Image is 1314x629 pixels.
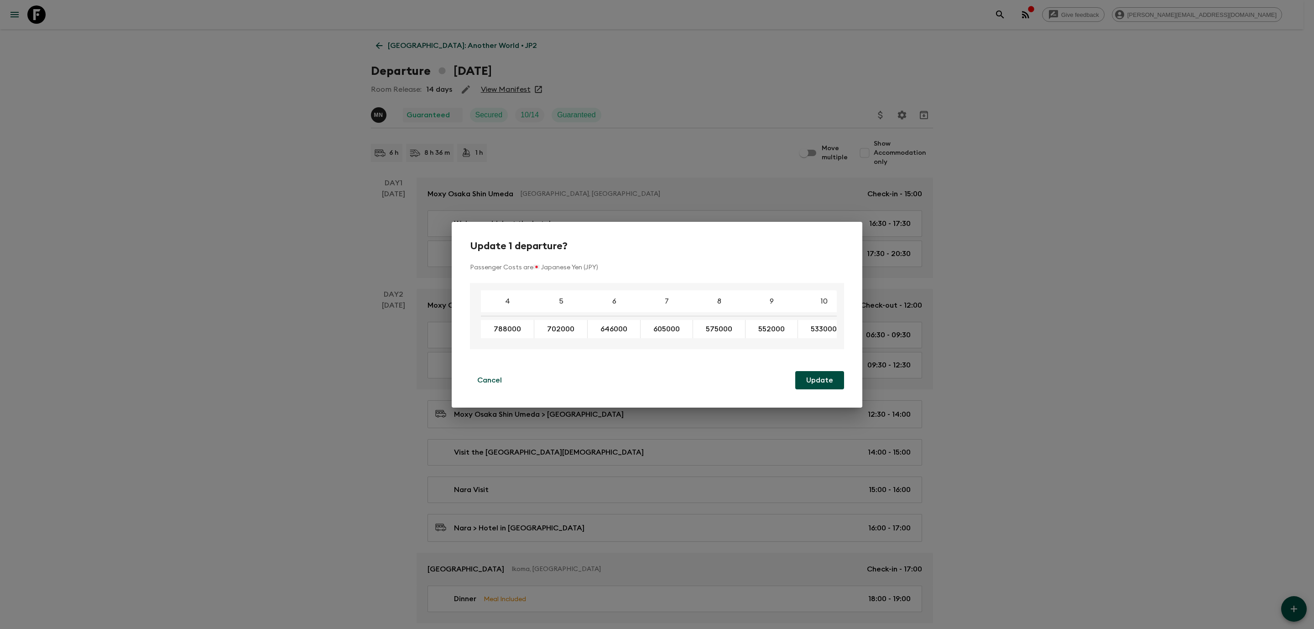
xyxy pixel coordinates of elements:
p: 5 [559,296,563,307]
div: Enter a new cost to update all selected instances [534,320,588,338]
p: 7 [665,296,669,307]
div: Enter a new cost to update all selected instances [746,320,798,338]
button: Cancel [470,371,509,389]
h2: Update 1 departure? [470,240,844,252]
p: 10 [821,296,828,307]
p: 6 [612,296,616,307]
button: 646000 [589,320,638,338]
button: 788000 [483,320,532,338]
button: 605000 [642,320,691,338]
button: 702000 [536,320,585,338]
p: 8 [717,296,721,307]
div: Enter a new cost to update all selected instances [588,320,641,338]
div: Enter a new cost to update all selected instances [481,320,534,338]
button: 575000 [695,320,743,338]
div: Enter a new cost to update all selected instances [798,320,850,338]
button: Update [795,371,844,389]
p: Cancel [477,375,502,386]
p: Passenger Costs are 🇯🇵 Japanese Yen (JPY) [470,263,844,272]
p: 9 [770,296,774,307]
button: 533000 [800,320,848,338]
p: 4 [505,296,510,307]
div: Enter a new cost to update all selected instances [641,320,693,338]
div: Enter a new cost to update all selected instances [693,320,746,338]
button: 552000 [747,320,796,338]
